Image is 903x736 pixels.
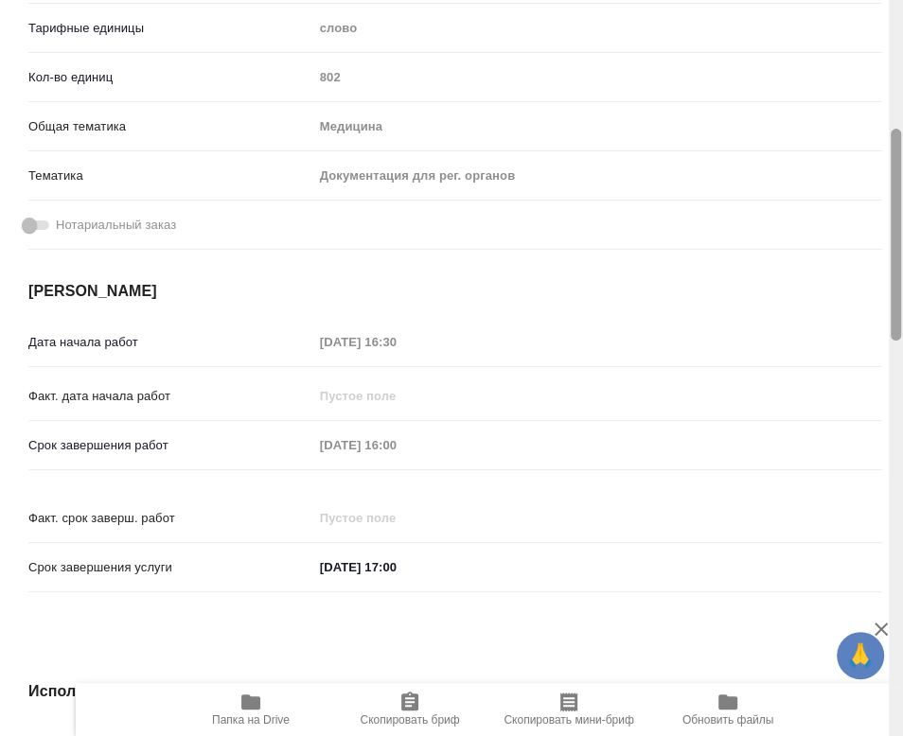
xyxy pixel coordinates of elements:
[313,431,479,459] input: Пустое поле
[313,382,479,410] input: Пустое поле
[360,713,459,727] span: Скопировать бриф
[313,160,882,192] div: Документация для рег. органов
[682,713,774,727] span: Обновить файлы
[489,683,648,736] button: Скопировать мини-бриф
[313,553,479,581] input: ✎ Введи что-нибудь
[28,166,313,185] p: Тематика
[504,713,633,727] span: Скопировать мини-бриф
[28,333,313,352] p: Дата начала работ
[28,509,313,528] p: Факт. срок заверш. работ
[837,632,884,679] button: 🙏
[648,683,807,736] button: Обновить файлы
[56,216,176,235] span: Нотариальный заказ
[212,713,290,727] span: Папка на Drive
[313,504,479,532] input: Пустое поле
[313,328,479,356] input: Пустое поле
[28,558,313,577] p: Срок завершения услуги
[313,12,882,44] div: слово
[28,117,313,136] p: Общая тематика
[330,683,489,736] button: Скопировать бриф
[28,387,313,406] p: Факт. дата начала работ
[28,280,882,303] h4: [PERSON_NAME]
[313,111,882,143] div: Медицина
[171,683,330,736] button: Папка на Drive
[313,63,882,91] input: Пустое поле
[28,680,882,703] h4: Исполнители
[28,436,313,455] p: Срок завершения работ
[28,19,313,38] p: Тарифные единицы
[28,68,313,87] p: Кол-во единиц
[844,636,876,675] span: 🙏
